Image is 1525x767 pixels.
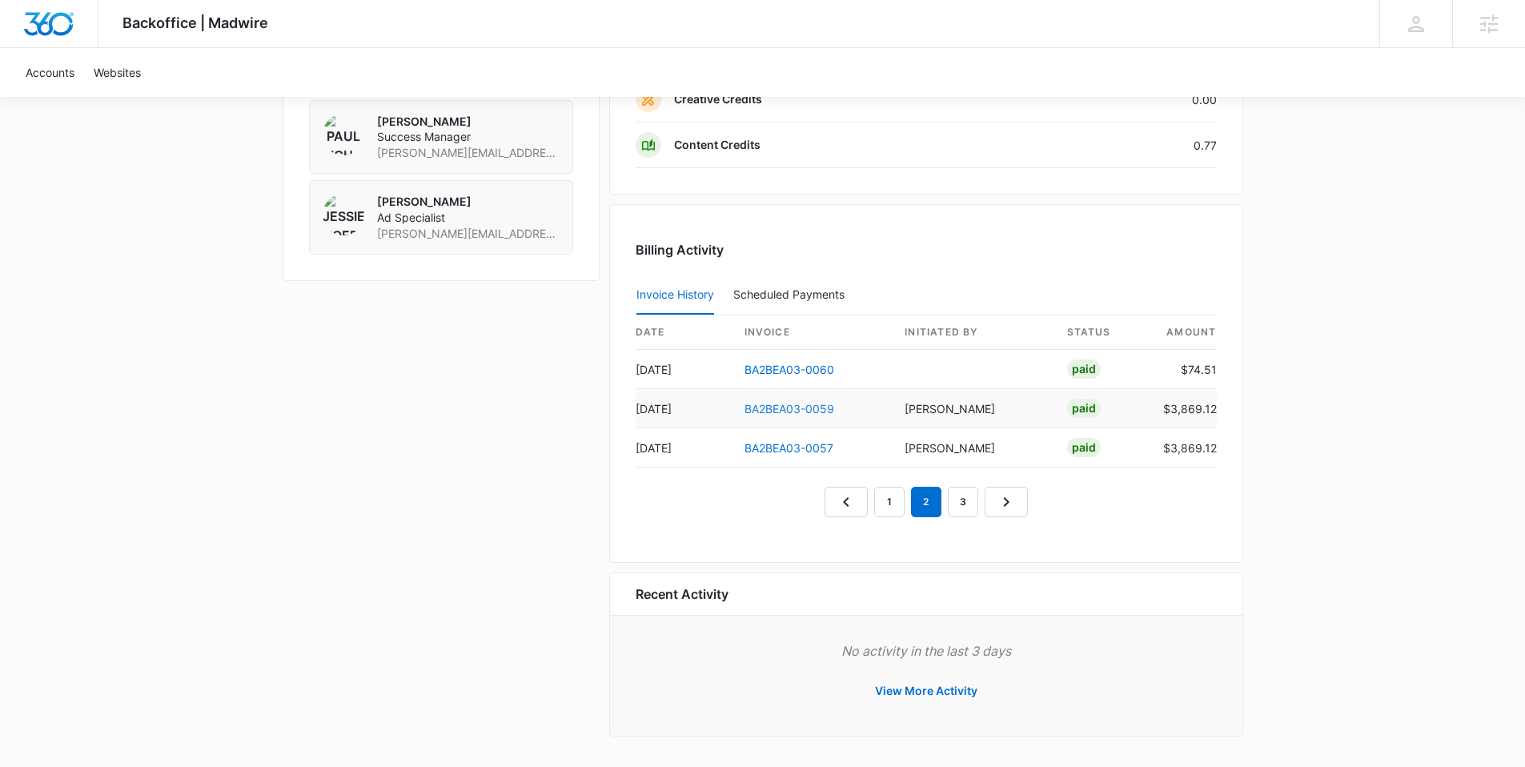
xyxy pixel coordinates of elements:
[122,14,268,31] span: Backoffice | Madwire
[636,584,728,604] h6: Recent Activity
[377,194,560,210] p: [PERSON_NAME]
[16,48,84,97] a: Accounts
[744,402,834,416] a: BA2BEA03-0059
[377,129,560,145] span: Success Manager
[1067,438,1101,457] div: Paid
[323,194,364,235] img: Jessie Hoerr
[636,276,714,315] button: Invoice History
[892,389,1053,428] td: [PERSON_NAME]
[674,91,762,107] p: Creative Credits
[733,289,851,300] div: Scheduled Payments
[732,315,893,350] th: invoice
[323,114,364,155] img: Paul Richardson
[377,145,560,161] span: [PERSON_NAME][EMAIL_ADDRESS][PERSON_NAME][DOMAIN_NAME]
[825,487,1028,517] nav: Pagination
[1067,359,1101,379] div: Paid
[636,389,732,428] td: [DATE]
[892,428,1053,468] td: [PERSON_NAME]
[636,641,1217,661] p: No activity in the last 3 days
[1067,399,1101,418] div: Paid
[1150,350,1217,389] td: $74.51
[1150,389,1217,428] td: $3,869.12
[1054,315,1150,350] th: status
[377,210,560,226] span: Ad Specialist
[1150,428,1217,468] td: $3,869.12
[377,114,560,130] p: [PERSON_NAME]
[1150,315,1217,350] th: amount
[636,240,1217,259] h3: Billing Activity
[674,137,760,153] p: Content Credits
[377,226,560,242] span: [PERSON_NAME][EMAIL_ADDRESS][PERSON_NAME][DOMAIN_NAME]
[84,48,150,97] a: Websites
[874,487,905,517] a: Page 1
[636,315,732,350] th: date
[1047,122,1217,168] td: 0.77
[1047,77,1217,122] td: 0.00
[911,487,941,517] em: 2
[985,487,1028,517] a: Next Page
[892,315,1053,350] th: Initiated By
[948,487,978,517] a: Page 3
[859,672,993,710] button: View More Activity
[636,428,732,468] td: [DATE]
[825,487,868,517] a: Previous Page
[744,363,834,376] a: BA2BEA03-0060
[744,441,833,455] a: BA2BEA03-0057
[636,350,732,389] td: [DATE]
